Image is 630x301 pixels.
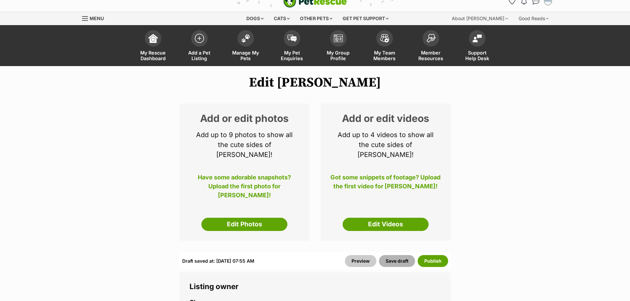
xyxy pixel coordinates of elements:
a: Member Resources [408,27,454,66]
a: My Pet Enquiries [269,27,315,66]
span: Support Help Desk [462,50,492,61]
span: Listing owner [189,282,238,291]
span: My Rescue Dashboard [138,50,168,61]
img: dashboard-icon-eb2f2d2d3e046f16d808141f083e7271f6b2e854fb5c12c21221c1fb7104beca.svg [148,34,158,43]
img: help-desk-icon-fdf02630f3aa405de69fd3d07c3f3aa587a6932b1a1747fa1d2bba05be0121f9.svg [473,34,482,42]
span: Member Resources [416,50,446,61]
button: Publish [418,255,448,267]
a: My Team Members [361,27,408,66]
span: My Pet Enquiries [277,50,307,61]
a: Support Help Desk [454,27,500,66]
img: group-profile-icon-3fa3cf56718a62981997c0bc7e787c4b2cf8bcc04b72c1350f741eb67cf2f40e.svg [334,34,343,42]
a: Edit Photos [201,218,287,231]
p: Add up to 9 photos to show all the cute sides of [PERSON_NAME]! [189,130,300,160]
span: Add a Pet Listing [185,50,214,61]
img: pet-enquiries-icon-7e3ad2cf08bfb03b45e93fb7055b45f3efa6380592205ae92323e6603595dc1f.svg [287,35,297,42]
img: team-members-icon-5396bd8760b3fe7c0b43da4ab00e1e3bb1a5d9ba89233759b79545d2d3fc5d0d.svg [380,34,389,43]
div: Other pets [295,12,337,25]
h2: Add or edit photos [189,113,300,123]
a: My Rescue Dashboard [130,27,176,66]
img: member-resources-icon-8e73f808a243e03378d46382f2149f9095a855e16c252ad45f914b54edf8863c.svg [426,34,436,43]
a: My Group Profile [315,27,361,66]
a: Menu [82,12,108,24]
p: Have some adorable snapshots? Upload the first photo for [PERSON_NAME]! [189,173,300,195]
span: Menu [90,16,104,21]
span: My Group Profile [323,50,353,61]
img: add-pet-listing-icon-0afa8454b4691262ce3f59096e99ab1cd57d4a30225e0717b998d2c9b9846f56.svg [195,34,204,43]
span: My Team Members [370,50,399,61]
div: Cats [269,12,294,25]
a: Manage My Pets [223,27,269,66]
div: Good Reads [514,12,553,25]
h2: Add or edit videos [330,113,441,123]
button: Save draft [379,255,415,267]
div: About [PERSON_NAME] [447,12,513,25]
div: Dogs [242,12,268,25]
img: manage-my-pets-icon-02211641906a0b7f246fdf0571729dbe1e7629f14944591b6c1af311fb30b64b.svg [241,34,250,43]
div: Draft saved at: [DATE] 07:55 AM [182,255,254,267]
a: Preview [345,255,376,267]
a: Add a Pet Listing [176,27,223,66]
p: Add up to 4 videos to show all the cute sides of [PERSON_NAME]! [330,130,441,160]
div: Get pet support [338,12,393,25]
p: Got some snippets of footage? Upload the first video for [PERSON_NAME]! [330,173,441,195]
a: Edit Videos [343,218,429,231]
span: Manage My Pets [231,50,261,61]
